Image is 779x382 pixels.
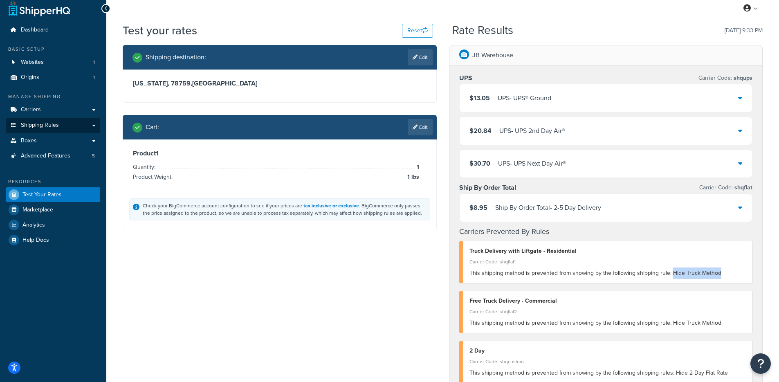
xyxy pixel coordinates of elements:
[21,74,39,81] span: Origins
[699,182,752,193] p: Carrier Code:
[469,356,747,367] div: Carrier Code: shqcustom
[21,122,59,129] span: Shipping Rules
[93,59,95,66] span: 1
[469,256,747,267] div: Carrier Code: shqflat1
[469,93,490,103] span: $13.05
[6,93,100,100] div: Manage Shipping
[469,269,721,277] span: This shipping method is prevented from showing by the following shipping rule: Hide Truck Method
[6,148,100,164] li: Advanced Features
[93,74,95,81] span: 1
[6,218,100,232] a: Analytics
[498,92,551,104] div: UPS - UPS® Ground
[750,353,771,374] button: Open Resource Center
[6,178,100,185] div: Resources
[146,54,206,61] h2: Shipping destination :
[469,295,747,307] div: Free Truck Delivery - Commercial
[472,49,513,61] p: JB Warehouse
[408,119,433,135] a: Edit
[405,172,419,182] span: 1 lbs
[133,163,157,171] span: Quantity:
[21,27,49,34] span: Dashboard
[123,22,197,38] h1: Test your rates
[6,55,100,70] a: Websites1
[459,184,516,192] h3: Ship By Order Total
[495,202,601,213] div: Ship By Order Total - 2-5 Day Delivery
[499,125,565,137] div: UPS - UPS 2nd Day Air®
[469,126,492,135] span: $20.84
[22,191,62,198] span: Test Your Rates
[6,202,100,217] a: Marketplace
[698,72,752,84] p: Carrier Code:
[143,202,427,217] div: Check your BigCommerce account configuration to see if your prices are . BigCommerce only passes ...
[469,203,487,212] span: $8.95
[21,106,41,113] span: Carriers
[469,345,747,357] div: 2 Day
[6,22,100,38] a: Dashboard
[6,233,100,247] a: Help Docs
[6,46,100,53] div: Basic Setup
[133,173,175,181] span: Product Weight:
[21,59,44,66] span: Websites
[498,158,566,169] div: UPS - UPS Next Day Air®
[733,183,752,192] span: shqflat
[22,237,49,244] span: Help Docs
[21,153,70,160] span: Advanced Features
[22,207,53,213] span: Marketplace
[146,124,159,131] h2: Cart :
[6,148,100,164] a: Advanced Features5
[6,102,100,117] a: Carriers
[92,153,95,160] span: 5
[469,245,747,257] div: Truck Delivery with Liftgate - Residential
[459,74,472,82] h3: UPS
[6,187,100,202] a: Test Your Rates
[6,55,100,70] li: Websites
[21,137,37,144] span: Boxes
[22,222,45,229] span: Analytics
[469,159,490,168] span: $30.70
[6,133,100,148] a: Boxes
[469,306,747,317] div: Carrier Code: shqflat2
[408,49,433,65] a: Edit
[415,162,419,172] span: 1
[452,24,513,37] h2: Rate Results
[459,226,753,237] h4: Carriers Prevented By Rules
[725,25,763,36] p: [DATE] 9:33 PM
[402,24,433,38] button: Reset
[469,319,721,327] span: This shipping method is prevented from showing by the following shipping rule: Hide Truck Method
[732,74,752,82] span: shqups
[133,79,427,88] h3: [US_STATE], 78759 , [GEOGRAPHIC_DATA]
[133,149,427,157] h3: Product 1
[6,70,100,85] li: Origins
[6,118,100,133] a: Shipping Rules
[303,202,359,209] a: tax inclusive or exclusive
[6,70,100,85] a: Origins1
